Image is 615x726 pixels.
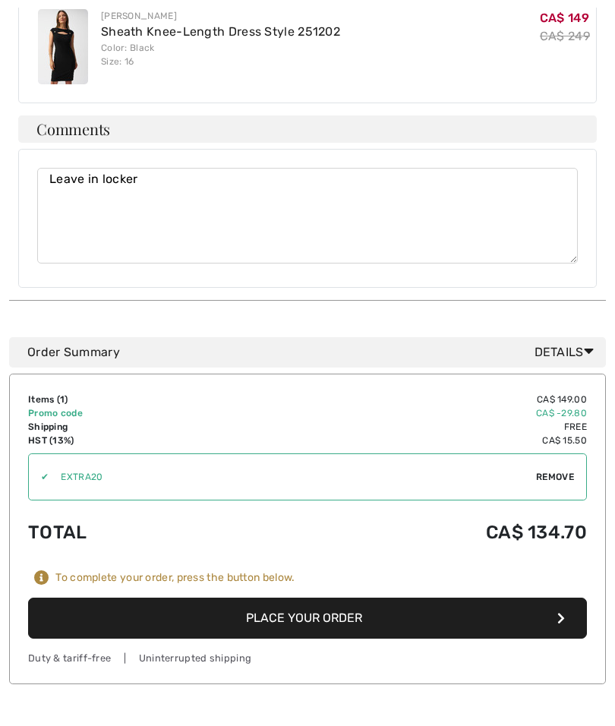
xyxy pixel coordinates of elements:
[18,115,597,143] h4: Comments
[28,420,234,434] td: Shipping
[101,41,340,68] div: Color: Black Size: 16
[536,470,574,484] span: Remove
[28,651,587,665] div: Duty & tariff-free | Uninterrupted shipping
[234,393,587,406] td: CA$ 149.00
[28,393,234,406] td: Items ( )
[540,11,589,25] span: CA$ 149
[234,420,587,434] td: Free
[60,394,65,405] span: 1
[27,343,600,361] div: Order Summary
[28,598,587,639] button: Place Your Order
[55,571,295,585] div: To complete your order, press the button below.
[101,24,340,39] a: Sheath Knee-Length Dress Style 251202
[234,434,587,447] td: CA$ 15.50
[540,29,590,43] s: CA$ 249
[234,406,587,420] td: CA$ -29.80
[28,434,234,447] td: HST (13%)
[535,343,600,361] span: Details
[29,470,49,484] div: ✔
[38,9,88,84] img: Sheath Knee-Length Dress Style 251202
[101,9,340,23] div: [PERSON_NAME]
[234,507,587,558] td: CA$ 134.70
[28,507,234,558] td: Total
[28,406,234,420] td: Promo code
[37,168,578,264] textarea: Comments
[49,454,536,500] input: Promo code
